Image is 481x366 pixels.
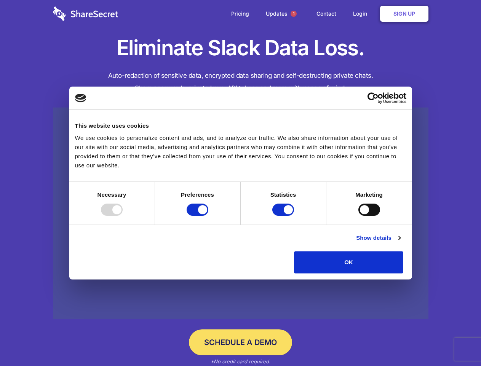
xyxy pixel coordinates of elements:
span: 1 [291,11,297,17]
a: Usercentrics Cookiebot - opens in a new window [340,92,406,104]
a: Sign Up [380,6,428,22]
img: logo-wordmark-white-trans-d4663122ce5f474addd5e946df7df03e33cb6a1c49d2221995e7729f52c070b2.svg [53,6,118,21]
h1: Eliminate Slack Data Loss. [53,34,428,62]
a: Contact [309,2,344,26]
h4: Auto-redaction of sensitive data, encrypted data sharing and self-destructing private chats. Shar... [53,69,428,95]
strong: Necessary [97,191,126,198]
a: Schedule a Demo [189,329,292,355]
a: Wistia video thumbnail [53,108,428,319]
em: *No credit card required. [211,358,270,364]
div: We use cookies to personalize content and ads, and to analyze our traffic. We also share informat... [75,133,406,170]
a: Pricing [224,2,257,26]
button: OK [294,251,403,273]
strong: Marketing [355,191,383,198]
strong: Preferences [181,191,214,198]
div: This website uses cookies [75,121,406,130]
a: Show details [356,233,400,242]
a: Login [345,2,379,26]
img: logo [75,94,86,102]
strong: Statistics [270,191,296,198]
